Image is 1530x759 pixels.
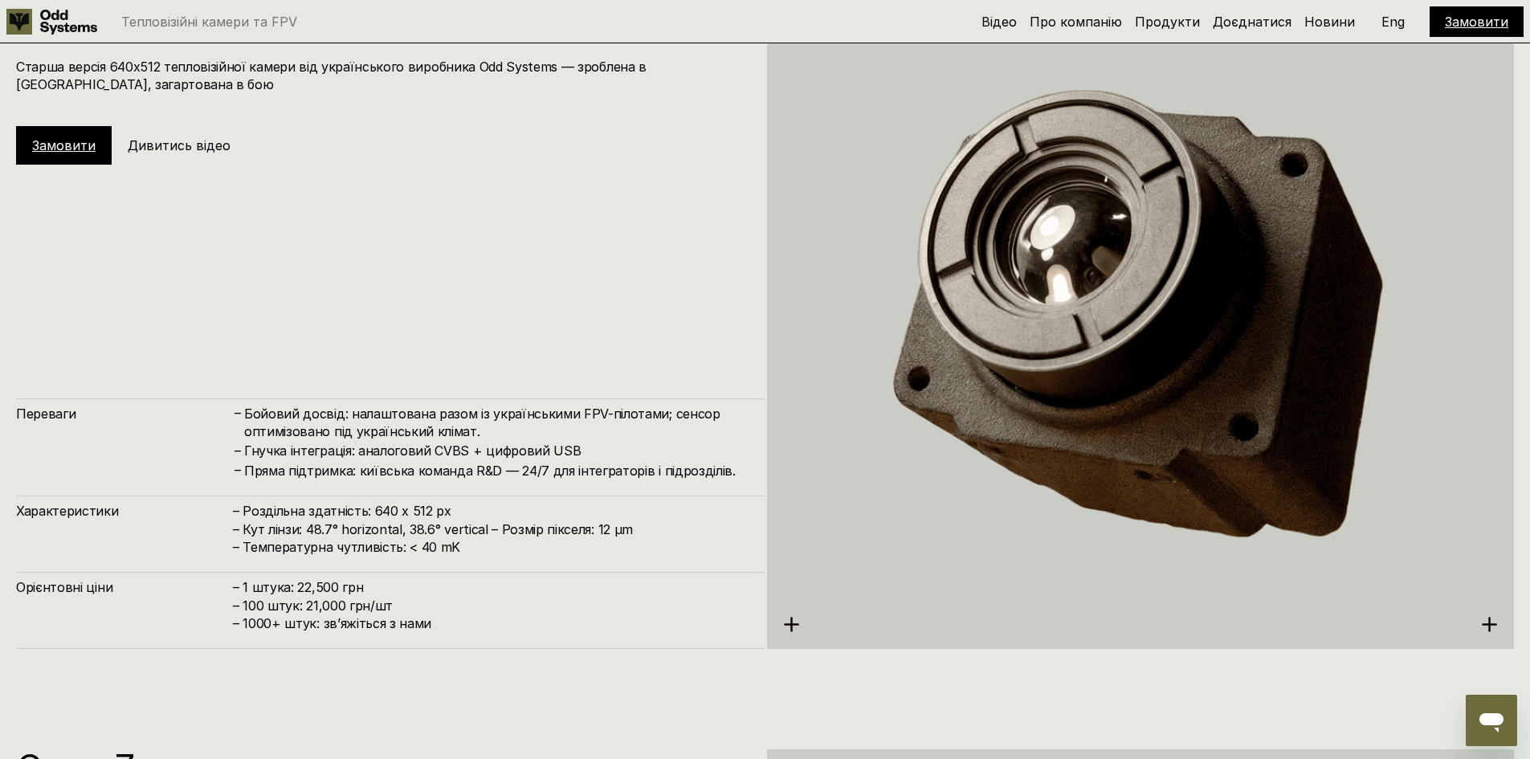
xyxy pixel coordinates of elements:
h4: – Роздільна здатність: 640 x 512 px – Кут лінзи: 48.7° horizontal, 38.6° vertical – Розмір піксел... [233,502,748,556]
h4: – [235,404,241,422]
span: – ⁠1000+ штук: звʼяжіться з нами [233,615,431,631]
a: Доєднатися [1213,14,1291,30]
h4: Гнучка інтеграція: аналоговий CVBS + цифровий USB [244,442,748,459]
h4: – 1 штука: 22,500 грн – 100 штук: 21,000 грн/шт [233,578,748,632]
a: Замовити [32,137,96,153]
iframe: Button to launch messaging window, conversation in progress [1466,695,1517,746]
a: Замовити [1445,14,1508,30]
h4: Характеристики [16,502,233,520]
h5: Дивитись відео [128,137,231,154]
h4: Старша версія 640х512 тепловізійної камери від українського виробника Odd Systems — зроблена в [G... [16,58,748,94]
h4: – [235,441,241,459]
a: Про компанію [1030,14,1122,30]
h4: – [235,461,241,479]
p: Тепловізійні камери та FPV [121,15,297,28]
h4: Переваги [16,405,233,422]
a: Новини [1304,14,1355,30]
p: Eng [1381,15,1405,28]
a: Відео [981,14,1017,30]
h4: Бойовий досвід: налаштована разом із українськими FPV-пілотами; сенсор оптимізовано під українськ... [244,405,748,441]
a: Продукти [1135,14,1200,30]
h4: Орієнтовні ціни [16,578,233,596]
h4: Пряма підтримка: київська команда R&D — 24/7 для інтеграторів і підрозділів. [244,462,748,479]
